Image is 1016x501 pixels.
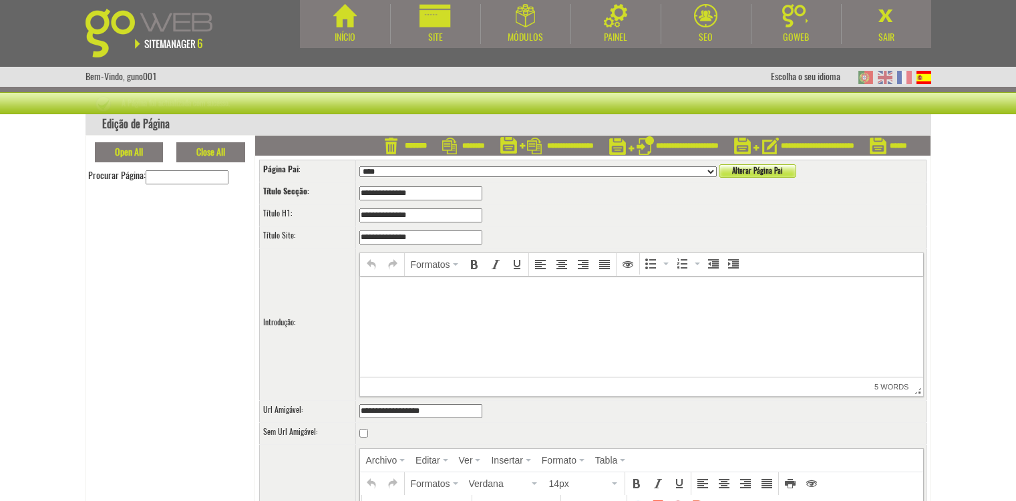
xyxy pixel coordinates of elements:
[486,255,506,275] div: Italic
[842,31,931,44] div: Sair
[571,31,661,44] div: Painel
[627,474,647,494] div: Bold
[595,455,617,466] span: Tabla
[549,477,609,490] span: 14px
[802,474,822,494] div: Preview
[481,31,570,44] div: Módulos
[259,182,355,204] td: :
[719,164,796,178] button: Alterar Página Pai
[897,71,912,84] img: FR
[719,164,783,178] span: Alterar Página Pai
[641,255,671,273] div: Bullet list
[259,422,355,444] td: :
[383,255,403,275] div: Redo
[263,230,294,241] label: Título Site
[464,474,543,494] div: Font Family
[874,4,898,27] img: Sair
[112,92,230,114] div: A Página foi actualizada com sucesso.
[419,4,451,27] img: Site
[694,4,717,27] img: SEO
[263,208,291,219] label: Título H1
[361,255,381,275] div: Undo
[858,71,873,84] img: PT
[648,474,668,494] div: Italic
[874,377,908,396] span: 5 words
[604,4,627,27] img: Painel
[751,31,841,44] div: Goweb
[176,142,245,162] button: Close All
[542,455,576,466] span: Formato
[771,67,854,87] div: Escolha o seu idioma
[757,474,777,494] div: Justify
[693,474,713,494] div: Align left
[263,317,294,328] label: Introdução
[780,474,800,494] div: Print
[516,4,535,27] img: Módulos
[259,226,355,248] td: :
[411,478,450,489] span: Formatos
[459,455,473,466] span: Ver
[618,255,638,275] div: Preview
[360,277,923,377] iframe: Área de texto enriquecido. Pulse ALT-F9 para el menu. Pulse ALT-F10 para la barra de herramientas...
[573,255,593,275] div: Align right
[544,474,623,494] div: Font Sizes
[552,255,572,275] div: Align center
[361,474,381,494] div: Undo
[259,160,355,182] td: :
[263,164,299,175] label: Página Pai
[469,477,529,490] span: Verdana
[415,455,440,466] span: Editar
[878,71,892,84] img: EN
[714,474,734,494] div: Align center
[782,4,810,27] img: Goweb
[300,31,390,44] div: Início
[86,9,228,57] img: Goweb
[669,474,689,494] div: Underline
[86,67,157,87] div: Bem-Vindo, guno001
[735,474,755,494] div: Align right
[595,255,615,275] div: Justify
[259,204,355,226] td: :
[86,114,931,136] div: Edição de Página
[263,404,301,415] label: Url Amigável
[88,169,252,184] td: Procurar Página:
[383,474,403,494] div: Redo
[704,255,723,273] div: Decrease indent
[95,142,163,162] button: Open All
[263,426,316,438] label: Sem Url Amigável
[464,255,484,275] div: Bold
[507,255,527,275] div: Underline
[673,255,703,273] div: Numbered list
[391,31,480,44] div: Site
[411,259,450,270] span: Formatos
[333,4,357,27] img: Início
[661,31,751,44] div: SEO
[530,255,550,275] div: Align left
[259,248,355,400] td: :
[263,186,307,197] label: Título Secção
[259,400,355,422] td: :
[916,71,931,84] img: ES
[724,255,743,273] div: Increase indent
[491,455,522,466] span: Insertar
[366,455,397,466] span: Archivo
